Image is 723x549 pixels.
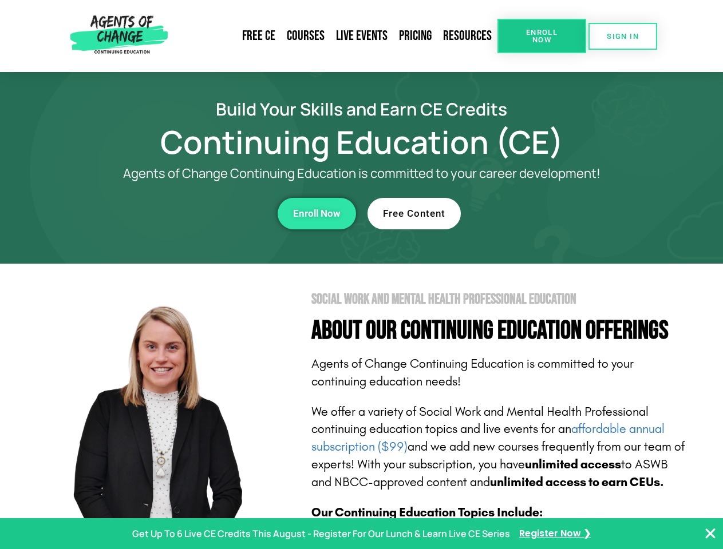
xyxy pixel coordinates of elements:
[393,23,437,49] a: Pricing
[236,23,281,49] a: Free CE
[293,209,341,218] span: Enroll Now
[35,129,688,155] h1: Continuing Education (CE)
[607,33,639,40] span: SIGN IN
[311,292,688,307] h2: Social Work and Mental Health Professional Education
[588,23,657,50] a: SIGN IN
[281,23,330,49] a: Courses
[519,526,591,542] a: Register Now ❯
[172,23,497,49] nav: Menu
[490,475,664,490] b: unlimited access to earn CEUs.
[330,23,393,49] a: Live Events
[497,19,586,53] a: Enroll Now
[311,403,688,491] p: We offer a variety of Social Work and Mental Health Professional continuing education topics and ...
[81,166,642,181] p: Agents of Change Continuing Education is committed to your career development!
[132,526,510,542] p: Get Up To 6 Live CE Credits This August - Register For Our Lunch & Learn Live CE Series
[704,527,717,540] button: Close Banner
[278,198,356,229] a: Enroll Now
[525,457,621,472] b: unlimited access
[516,29,568,43] span: Enroll Now
[311,318,688,344] h4: About Our Continuing Education Offerings
[368,198,461,229] a: Free Content
[383,209,445,218] span: Free Content
[311,356,634,389] span: Agents of Change Continuing Education is committed to your continuing education needs!
[35,101,688,117] h2: Build Your Skills and Earn CE Credits
[311,505,543,520] b: Our Continuing Education Topics Include:
[437,23,497,49] a: Resources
